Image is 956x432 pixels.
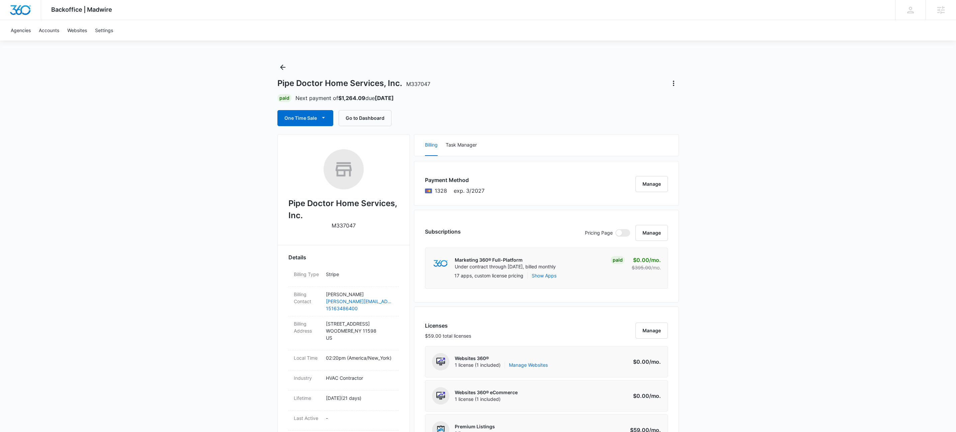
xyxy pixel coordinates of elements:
p: $0.00 [629,358,661,366]
div: Billing TypeStripe [288,267,399,287]
p: 02:20pm ( America/New_York ) [326,354,394,361]
dt: Billing Type [294,271,321,278]
div: Paid [611,256,625,264]
a: [PERSON_NAME][EMAIL_ADDRESS][DOMAIN_NAME] [326,298,394,305]
strong: [DATE] [375,95,394,101]
a: Websites [63,20,91,40]
dt: Industry [294,374,321,381]
h3: Subscriptions [425,228,461,236]
p: [DATE] ( 21 days ) [326,395,394,402]
strong: $1,264.09 [338,95,365,101]
span: /mo. [649,393,661,399]
button: Task Manager [446,135,477,156]
a: Agencies [7,20,35,40]
button: Back [277,62,288,73]
a: 15163486400 [326,305,394,312]
span: /mo. [649,257,661,263]
h2: Pipe Doctor Home Services, Inc. [288,197,399,222]
p: 17 apps, custom license pricing [454,272,523,279]
p: M337047 [332,222,356,230]
button: Actions [668,78,679,89]
p: Websites 360® [455,355,548,362]
div: Billing Address[STREET_ADDRESS]WOODMERE,NY 11598US [288,316,399,350]
a: Manage Websites [509,362,548,368]
img: marketing360Logo [433,260,448,267]
p: $0.00 [629,392,661,400]
div: Paid [277,94,291,102]
div: Lifetime[DATE](21 days) [288,391,399,411]
span: Details [288,253,306,261]
span: exp. 3/2027 [454,187,485,195]
dt: Billing Address [294,320,321,334]
button: Manage [635,176,668,192]
p: $59.00 total licenses [425,332,471,339]
a: Settings [91,20,117,40]
dt: Local Time [294,354,321,361]
span: 1 license (1 included) [455,396,518,403]
div: Billing Contact[PERSON_NAME][PERSON_NAME][EMAIL_ADDRESS][DOMAIN_NAME]15163486400 [288,287,399,316]
div: IndustryHVAC Contractor [288,370,399,391]
button: Manage [635,323,668,339]
span: M337047 [406,81,430,87]
div: Last Active- [288,411,399,431]
h3: Licenses [425,322,471,330]
s: $395.00 [632,265,651,270]
p: Stripe [326,271,394,278]
p: [STREET_ADDRESS] WOODMERE , NY 11598 US [326,320,394,341]
p: Marketing 360® Full-Platform [455,257,556,263]
p: HVAC Contractor [326,374,394,381]
span: /mo. [649,358,661,365]
p: Websites 360® eCommerce [455,389,518,396]
button: Billing [425,135,438,156]
button: Show Apps [532,272,556,279]
span: /mo. [651,265,661,270]
a: Accounts [35,20,63,40]
p: Next payment of due [295,94,394,102]
span: Mastercard ending with [435,187,447,195]
dt: Lifetime [294,395,321,402]
button: One Time Sale [277,110,333,126]
p: Under contract through [DATE], billed monthly [455,263,556,270]
div: Local Time02:20pm (America/New_York) [288,350,399,370]
dt: Billing Contact [294,291,321,305]
span: 1 license (1 included) [455,362,548,368]
span: Backoffice | Madwire [51,6,112,13]
p: Premium Listings [455,423,495,430]
p: Pricing Page [585,229,613,237]
button: Go to Dashboard [339,110,392,126]
button: Manage [635,225,668,241]
p: - [326,415,394,422]
h3: Payment Method [425,176,485,184]
h1: Pipe Doctor Home Services, Inc. [277,78,430,88]
dt: Last Active [294,415,321,422]
p: $0.00 [629,256,661,264]
p: [PERSON_NAME] [326,291,394,298]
